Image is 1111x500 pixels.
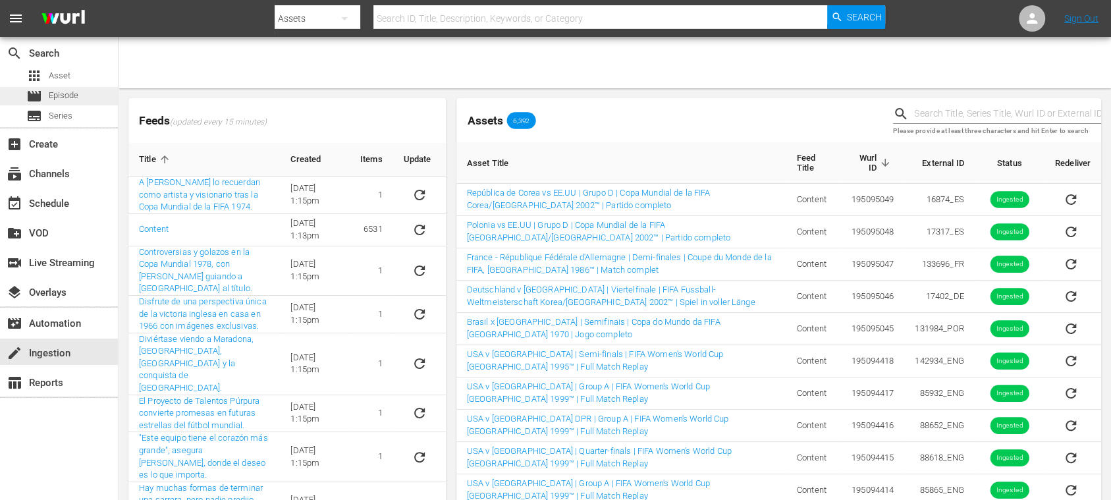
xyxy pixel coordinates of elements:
span: Series [26,108,42,124]
a: República de Corea vs EE.UU | Grupo D | Copa Mundial de la FIFA Corea/[GEOGRAPHIC_DATA] 2002™ | P... [467,188,711,210]
td: Content [786,442,840,474]
a: El Proyecto de Talentos Púrpura convierte promesas en futuras estrellas del fútbol mundial. [139,396,259,430]
td: 6531 [350,214,393,246]
span: Feeds [128,110,446,132]
span: 6,392 [507,117,536,125]
td: 1 [350,395,393,433]
td: 17402_DE [904,281,974,313]
span: Asset [49,69,70,82]
a: USA v [GEOGRAPHIC_DATA] DPR | Group A | FIFA Women's World Cup [GEOGRAPHIC_DATA] 1999™ | Full Mat... [467,414,729,436]
span: Ingested [990,421,1029,431]
td: Content [786,410,840,442]
td: 131984_POR [904,313,974,345]
th: Items [350,143,393,177]
td: [DATE] 1:13pm [280,214,350,246]
a: Disfrute de una perspectiva única de la victoria inglesa en casa en 1966 con imágenes exclusivas. [139,296,267,331]
span: Ingested [990,356,1029,366]
span: Schedule [7,196,22,211]
td: Content [786,281,840,313]
span: Search [847,5,882,29]
th: Update [393,143,446,177]
td: 85932_ENG [904,377,974,410]
a: USA v [GEOGRAPHIC_DATA] | Group A | FIFA Women's World Cup [GEOGRAPHIC_DATA] 1999™ | Full Match R... [467,381,710,404]
td: [DATE] 1:15pm [280,395,350,433]
span: Reports [7,375,22,391]
span: Ingestion [7,345,22,361]
span: Ingested [990,453,1029,463]
td: Content [786,345,840,377]
span: VOD [7,225,22,241]
span: (updated every 15 minutes) [170,117,267,128]
span: Automation [7,316,22,331]
span: Title [139,153,173,165]
span: Ingested [990,227,1029,237]
th: External ID [904,142,974,184]
td: 195094417 [840,377,904,410]
td: Content [786,216,840,248]
td: 1 [350,432,393,482]
td: 1 [350,333,393,395]
td: 1 [350,246,393,296]
td: 195095049 [840,184,904,216]
td: 88652_ENG [904,410,974,442]
td: [DATE] 1:15pm [280,177,350,214]
span: Ingested [990,260,1029,269]
span: Asset Title [467,157,526,169]
td: 17317_ES [904,216,974,248]
td: [DATE] 1:15pm [280,333,350,395]
span: Ingested [990,195,1029,205]
td: Content [786,313,840,345]
a: France - République Fédérale d'Allemagne | Demi-finales | Coupe du Monde de la FIFA, [GEOGRAPHIC_... [467,252,772,275]
td: [DATE] 1:15pm [280,296,350,333]
span: Channels [7,166,22,182]
span: Create [7,136,22,152]
td: [DATE] 1:15pm [280,246,350,296]
a: A [PERSON_NAME] lo recuerdan como artista y visionario tras la Copa Mundial de la FIFA 1974. [139,177,260,211]
td: 195095045 [840,313,904,345]
a: Brasil x [GEOGRAPHIC_DATA] | Semifinais | Copa do Mundo da FIFA [GEOGRAPHIC_DATA] 1970 | Jogo com... [467,317,720,339]
a: Deutschland v [GEOGRAPHIC_DATA] | Viertelfinale | FIFA Fussball-Weltmeisterschaft Korea/[GEOGRAPH... [467,285,755,307]
p: Please provide at least three characters and hit Enter to search [893,126,1101,137]
span: Overlays [7,285,22,300]
img: ans4CAIJ8jUAAAAAAAAAAAAAAAAAAAAAAAAgQb4GAAAAAAAAAAAAAAAAAAAAAAAAJMjXAAAAAAAAAAAAAAAAAAAAAAAAgAT5G... [32,3,95,34]
td: 88618_ENG [904,442,974,474]
td: 195094418 [840,345,904,377]
td: 195094416 [840,410,904,442]
a: Sign Out [1064,13,1098,24]
td: 195094415 [840,442,904,474]
span: Live Streaming [7,255,22,271]
input: Search Title, Series Title, Wurl ID or External ID [914,104,1101,124]
td: 16874_ES [904,184,974,216]
span: Ingested [990,324,1029,334]
td: 195095048 [840,216,904,248]
td: 195095046 [840,281,904,313]
td: Content [786,248,840,281]
span: Episode [26,88,42,104]
span: Assets [468,114,503,127]
span: Asset [26,68,42,84]
span: Series [49,109,72,123]
button: Search [827,5,885,29]
span: Ingested [990,292,1029,302]
a: Content [139,224,169,234]
td: 195095047 [840,248,904,281]
a: Diviértase viendo a Maradona, [GEOGRAPHIC_DATA], [GEOGRAPHIC_DATA] y la conquista de [GEOGRAPHIC_... [139,334,254,393]
span: Episode [49,89,78,102]
th: Status [975,142,1044,184]
span: Wurl ID [850,153,894,173]
span: Created [290,153,338,165]
td: Content [786,377,840,410]
a: USA v [GEOGRAPHIC_DATA] | Quarter-finals | FIFA Women's World Cup [GEOGRAPHIC_DATA] 1999™ | Full ... [467,446,732,468]
span: Ingested [990,389,1029,399]
span: Search [7,45,22,61]
a: Polonia vs EE.UU | Grupo D | Copa Mundial de la FIFA [GEOGRAPHIC_DATA]/[GEOGRAPHIC_DATA] 2002™ | ... [467,220,730,242]
span: menu [8,11,24,26]
td: 1 [350,296,393,333]
td: 133696_FR [904,248,974,281]
a: "Este equipo tiene el corazón más grande", asegura [PERSON_NAME], donde el deseo es lo que importa. [139,433,268,480]
span: Ingested [990,486,1029,495]
td: Content [786,184,840,216]
td: 1 [350,177,393,214]
td: 142934_ENG [904,345,974,377]
th: Redeliver [1044,142,1101,184]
